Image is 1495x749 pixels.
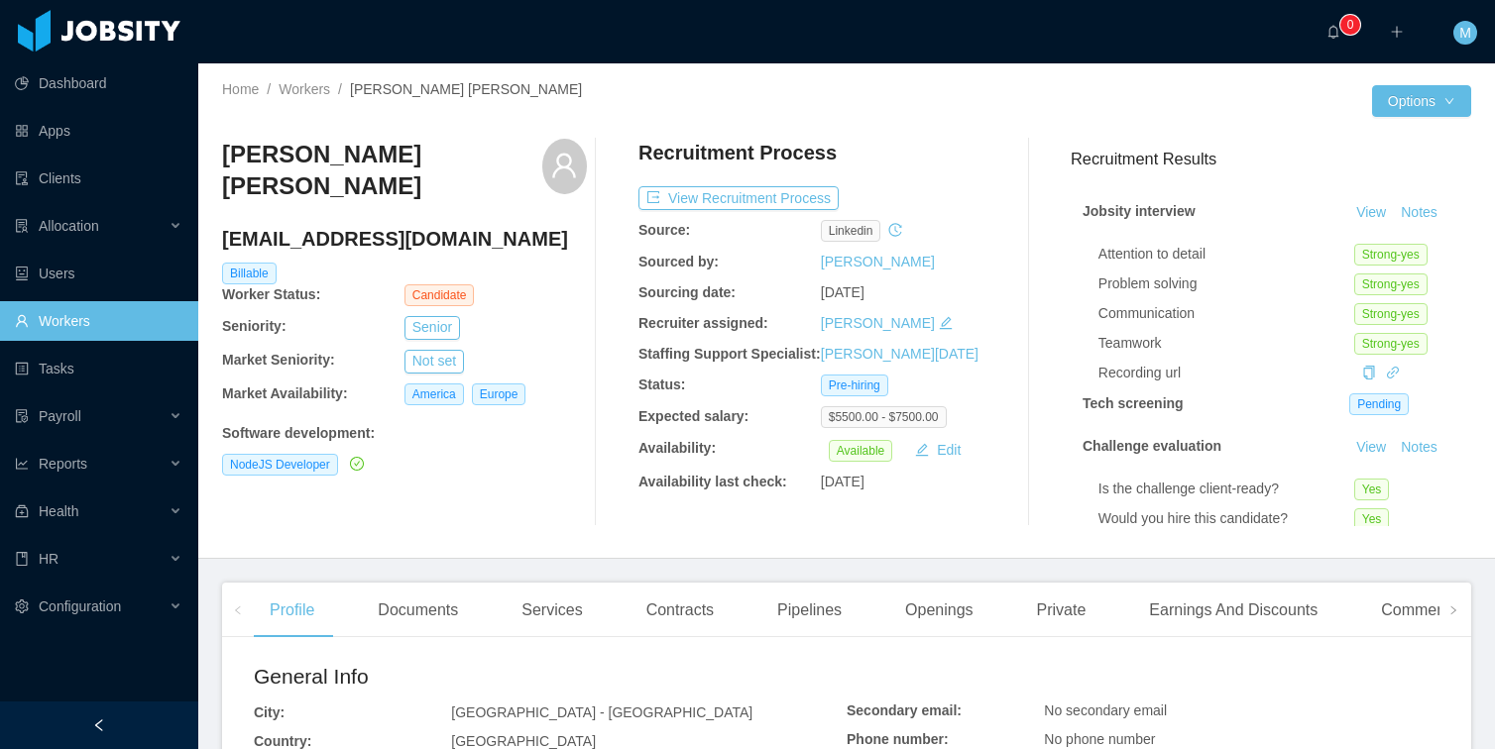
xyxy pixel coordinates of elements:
[39,598,121,614] span: Configuration
[222,318,287,334] b: Seniority:
[847,702,962,718] b: Secondary email:
[1372,85,1471,117] button: Optionsicon: down
[404,284,475,306] span: Candidate
[506,583,598,638] div: Services
[1362,366,1376,379] i: icon: copy
[222,425,375,441] b: Software development :
[631,583,730,638] div: Contracts
[222,286,320,302] b: Worker Status:
[222,225,587,253] h4: [EMAIL_ADDRESS][DOMAIN_NAME]
[638,222,690,238] b: Source:
[254,704,285,720] b: City:
[1133,583,1333,638] div: Earnings And Discounts
[1354,479,1390,500] span: Yes
[1071,147,1471,171] h3: Recruitment Results
[222,385,348,401] b: Market Availability:
[1098,273,1354,294] div: Problem solving
[889,583,989,638] div: Openings
[821,474,864,489] span: [DATE]
[1340,15,1360,35] sup: 0
[15,63,182,103] a: icon: pie-chartDashboard
[279,81,330,97] a: Workers
[254,661,847,693] h2: General Info
[15,599,29,613] i: icon: setting
[472,383,526,405] span: Europe
[638,376,685,392] b: Status:
[1354,273,1428,295] span: Strong-yes
[404,316,460,340] button: Senior
[1349,204,1393,220] a: View
[39,456,87,472] span: Reports
[1393,436,1445,460] button: Notes
[1386,366,1400,379] i: icon: link
[15,409,29,423] i: icon: file-protect
[222,81,259,97] a: Home
[362,583,474,638] div: Documents
[638,139,837,166] h4: Recruitment Process
[15,301,182,341] a: icon: userWorkers
[404,350,464,374] button: Not set
[15,457,29,471] i: icon: line-chart
[821,374,888,396] span: Pre-hiring
[1386,365,1400,380] a: icon: link
[638,408,748,424] b: Expected salary:
[1044,731,1155,747] span: No phone number
[1083,203,1196,219] strong: Jobsity interview
[638,190,839,206] a: icon: exportView Recruitment Process
[254,583,330,638] div: Profile
[1393,201,1445,225] button: Notes
[451,733,596,749] span: [GEOGRAPHIC_DATA]
[821,220,881,242] span: linkedin
[1362,363,1376,383] div: Copy
[1354,333,1428,355] span: Strong-yes
[821,315,935,331] a: [PERSON_NAME]
[267,81,271,97] span: /
[1349,439,1393,455] a: View
[1044,702,1167,718] span: No secondary email
[638,315,768,331] b: Recruiter assigned:
[1354,244,1428,266] span: Strong-yes
[638,346,821,362] b: Staffing Support Specialist:
[1349,393,1409,415] span: Pending
[638,186,839,210] button: icon: exportView Recruitment Process
[847,731,949,747] b: Phone number:
[222,454,338,476] span: NodeJS Developer
[338,81,342,97] span: /
[1083,395,1184,411] strong: Tech screening
[821,346,978,362] a: [PERSON_NAME][DATE]
[1098,244,1354,265] div: Attention to detail
[638,440,716,456] b: Availability:
[451,704,752,720] span: [GEOGRAPHIC_DATA] - [GEOGRAPHIC_DATA]
[761,583,858,638] div: Pipelines
[15,552,29,566] i: icon: book
[15,504,29,518] i: icon: medicine-box
[39,551,58,567] span: HR
[821,406,947,428] span: $5500.00 - $7500.00
[1390,25,1404,39] i: icon: plus
[222,139,542,203] h3: [PERSON_NAME] [PERSON_NAME]
[1326,25,1340,39] i: icon: bell
[888,223,902,237] i: icon: history
[1098,303,1354,324] div: Communication
[39,218,99,234] span: Allocation
[350,457,364,471] i: icon: check-circle
[550,152,578,179] i: icon: user
[1098,508,1354,529] div: Would you hire this candidate?
[1098,363,1354,383] div: Recording url
[233,605,243,615] i: icon: left
[1365,583,1473,638] div: Comments
[222,352,335,368] b: Market Seniority:
[254,733,311,749] b: Country:
[15,159,182,198] a: icon: auditClients
[346,456,364,472] a: icon: check-circle
[15,349,182,388] a: icon: profileTasks
[39,503,78,519] span: Health
[1448,605,1458,615] i: icon: right
[1354,508,1390,530] span: Yes
[1083,438,1221,454] strong: Challenge evaluation
[15,219,29,233] i: icon: solution
[350,81,582,97] span: [PERSON_NAME] [PERSON_NAME]
[907,438,969,462] button: icon: editEdit
[1021,583,1102,638] div: Private
[1459,21,1471,45] span: M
